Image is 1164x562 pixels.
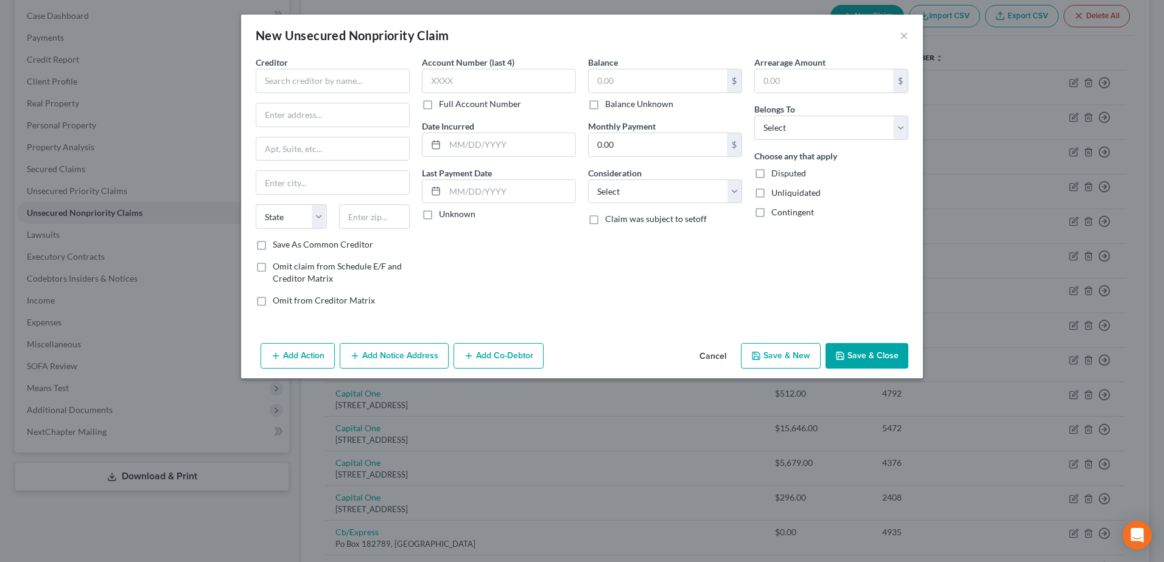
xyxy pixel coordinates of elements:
[588,120,656,133] label: Monthly Payment
[588,56,618,69] label: Balance
[256,171,409,194] input: Enter city...
[754,56,826,69] label: Arrearage Amount
[771,187,821,198] span: Unliquidated
[273,238,373,251] label: Save As Common Creditor
[690,344,736,369] button: Cancel
[422,120,474,133] label: Date Incurred
[256,137,409,161] input: Apt, Suite, etc...
[589,133,727,156] input: 0.00
[605,98,673,110] label: Balance Unknown
[422,69,576,93] input: XXXX
[771,168,806,178] span: Disputed
[826,343,908,369] button: Save & Close
[755,69,893,92] input: 0.00
[1123,521,1152,550] div: Open Intercom Messenger
[900,28,908,43] button: ×
[256,103,409,127] input: Enter address...
[727,69,742,92] div: $
[754,150,837,162] label: Choose any that apply
[273,261,402,283] span: Omit claim from Schedule E/F and Creditor Matrix
[340,343,449,369] button: Add Notice Address
[589,69,727,92] input: 0.00
[754,104,795,114] span: Belongs To
[588,167,642,179] label: Consideration
[261,343,335,369] button: Add Action
[256,27,449,44] div: New Unsecured Nonpriority Claim
[445,180,575,203] input: MM/DD/YYYY
[422,56,514,69] label: Account Number (last 4)
[454,343,544,369] button: Add Co-Debtor
[422,167,492,179] label: Last Payment Date
[256,69,410,93] input: Search creditor by name...
[771,207,814,217] span: Contingent
[439,98,521,110] label: Full Account Number
[339,204,410,229] input: Enter zip...
[256,57,288,68] span: Creditor
[605,213,707,224] span: Claim was subject to setoff
[893,69,908,92] div: $
[727,133,742,156] div: $
[439,208,475,220] label: Unknown
[273,295,375,305] span: Omit from Creditor Matrix
[445,133,575,156] input: MM/DD/YYYY
[741,343,821,369] button: Save & New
